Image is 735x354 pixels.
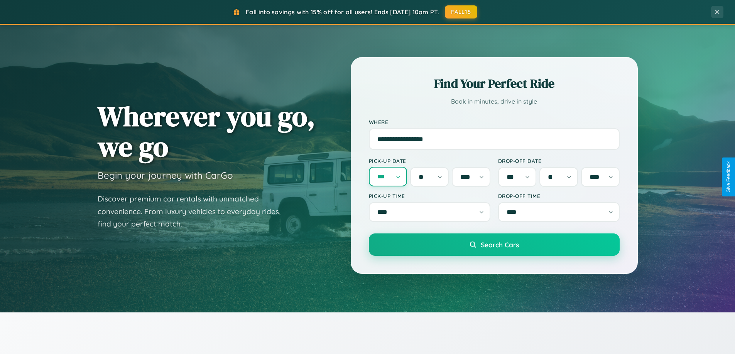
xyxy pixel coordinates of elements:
[445,5,477,18] button: FALL15
[369,119,620,125] label: Where
[369,233,620,256] button: Search Cars
[98,169,233,181] h3: Begin your journey with CarGo
[369,158,490,164] label: Pick-up Date
[369,96,620,107] p: Book in minutes, drive in style
[369,193,490,199] label: Pick-up Time
[98,101,315,162] h1: Wherever you go, we go
[481,240,519,249] span: Search Cars
[246,8,439,16] span: Fall into savings with 15% off for all users! Ends [DATE] 10am PT.
[498,193,620,199] label: Drop-off Time
[98,193,291,230] p: Discover premium car rentals with unmatched convenience. From luxury vehicles to everyday rides, ...
[498,158,620,164] label: Drop-off Date
[369,75,620,92] h2: Find Your Perfect Ride
[726,161,731,193] div: Give Feedback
